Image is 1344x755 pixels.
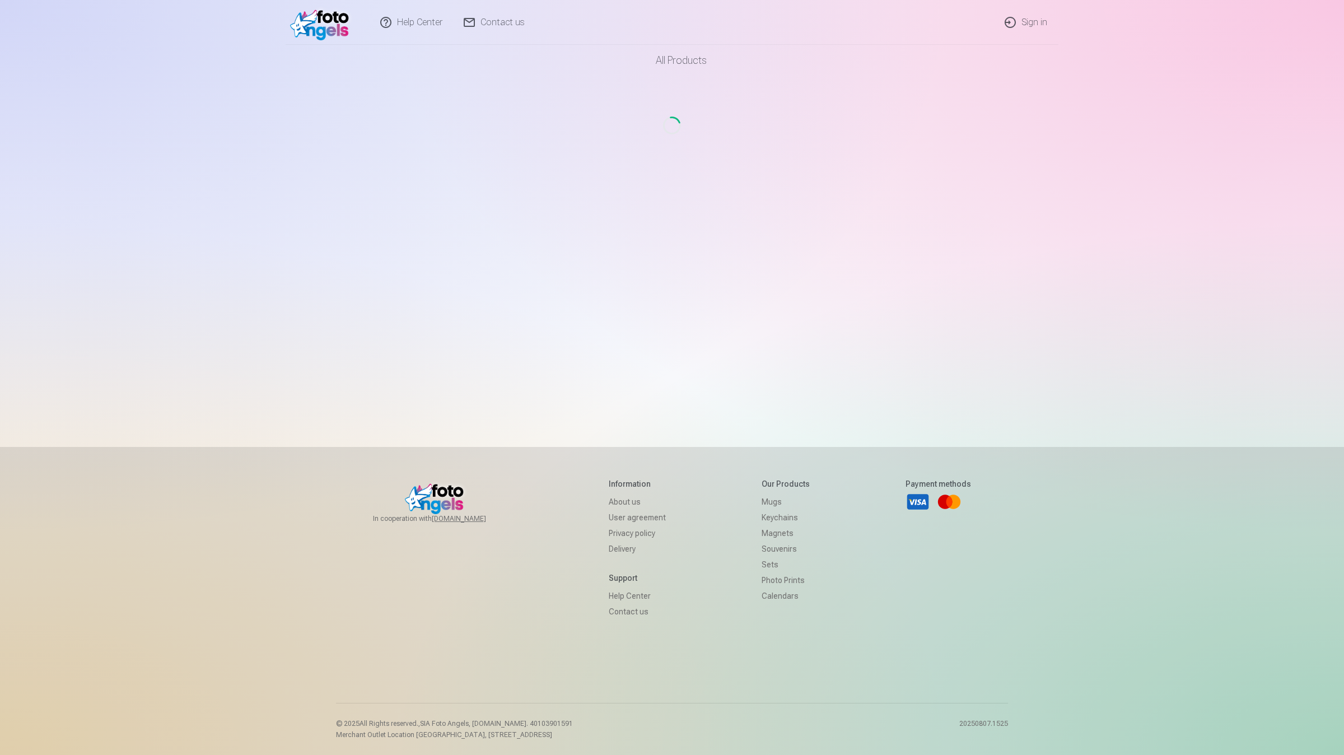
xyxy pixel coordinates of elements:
a: Privacy policy [609,525,666,541]
a: Photo prints [762,572,810,588]
p: 20250807.1525 [959,719,1008,739]
span: SIA Foto Angels, [DOMAIN_NAME]. 40103901591 [420,720,573,728]
a: Mugs [762,494,810,510]
a: [DOMAIN_NAME] [432,514,513,523]
a: Calendars [762,588,810,604]
a: Keychains [762,510,810,525]
h5: Support [609,572,666,584]
a: Souvenirs [762,541,810,557]
a: All products [624,45,720,76]
a: Sets [762,557,810,572]
a: Contact us [609,604,666,619]
a: Delivery [609,541,666,557]
a: Mastercard [937,490,962,514]
h5: Payment methods [906,478,971,490]
h5: Our products [762,478,810,490]
a: About us [609,494,666,510]
p: Merchant Outlet Location [GEOGRAPHIC_DATA], [STREET_ADDRESS] [336,730,573,739]
img: /v1 [290,4,354,40]
p: © 2025 All Rights reserved. , [336,719,573,728]
a: User agreement [609,510,666,525]
a: Visa [906,490,930,514]
a: Magnets [762,525,810,541]
a: Help Center [609,588,666,604]
h5: Information [609,478,666,490]
span: In cooperation with [373,514,513,523]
